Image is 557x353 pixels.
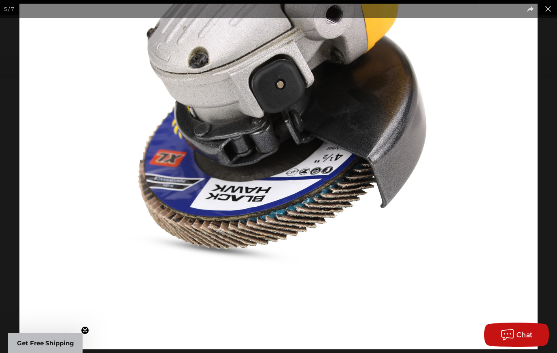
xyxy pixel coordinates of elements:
button: Close teaser [81,326,89,334]
img: IMG_4029__68622.1643232314.jpg [19,4,538,349]
button: Chat [484,323,549,347]
span: Chat [517,331,533,339]
div: Get Free ShippingClose teaser [8,333,83,353]
span: Get Free Shipping [17,339,74,347]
